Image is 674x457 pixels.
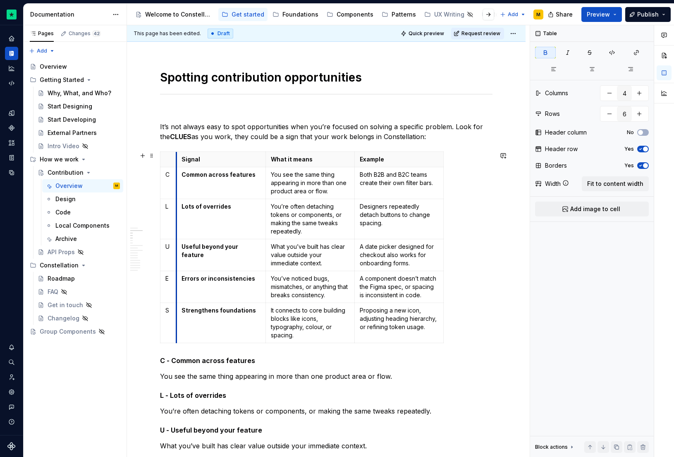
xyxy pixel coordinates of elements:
div: Overview [55,182,83,190]
a: Design [42,192,123,206]
a: Patterns [378,8,419,21]
p: L [165,202,171,211]
svg: Supernova Logo [7,442,16,450]
button: Publish [625,7,671,22]
a: Intro Video [34,140,123,153]
div: Foundations [282,10,318,19]
button: Search ⌘K [5,356,18,369]
div: Block actions [535,444,568,450]
a: Design tokens [5,106,18,120]
div: Changelog [48,314,79,322]
span: Add image to cell [570,205,620,213]
div: Patterns [392,10,416,19]
div: Width [545,180,561,188]
p: S [165,306,171,315]
button: Add image to cell [535,202,649,216]
div: Page tree [132,6,496,23]
button: Fit to content width [582,176,649,191]
div: Roadmap [48,274,75,283]
p: What you’ve built has clear value outside your immediate context. [271,243,349,267]
a: Get started [218,8,268,21]
p: U [165,243,171,251]
p: You see the same thing appearing in more than one product area or flow. [160,371,492,381]
div: Block actions [535,441,575,453]
a: Assets [5,136,18,149]
a: Overview [26,60,123,73]
div: Start Developing [48,115,96,124]
a: Roadmap [34,272,123,285]
p: You’re often detaching tokens or components, or making the same tweaks repeatedly. [160,406,492,416]
a: Start Developing [34,113,123,126]
a: OverviewM [42,179,123,192]
div: Home [5,32,18,45]
span: This page has been edited. [134,30,201,37]
div: Design [55,195,76,203]
div: Components [337,10,373,19]
strong: Strengthens foundations [182,307,256,314]
p: Designers repeatedly detach buttons to change spacing. [360,202,438,227]
div: How we work [26,153,123,166]
div: How we work [40,155,79,164]
a: Components [323,8,377,21]
span: Add [508,11,518,18]
div: Documentation [30,10,108,19]
div: FAQ [48,288,58,296]
strong: C - Common across features [160,356,255,365]
div: Invite team [5,370,18,384]
strong: Common across features [182,171,256,178]
a: Storybook stories [5,151,18,164]
div: Pages [30,30,54,37]
a: Components [5,121,18,135]
div: Welcome to Constellation [145,10,213,19]
strong: Errors or inconsistencies [182,275,255,282]
div: Archive [55,235,77,243]
p: You’ve noticed bugs, mismatches, or anything that breaks consistency. [271,274,349,299]
div: Settings [5,385,18,399]
div: M [115,182,118,190]
a: Start Designing [34,100,123,113]
p: Both B2B and B2C teams create their own filter bars. [360,171,438,187]
button: Contact support [5,400,18,414]
div: Overview [40,63,67,71]
div: UX Writing [434,10,464,19]
span: Share [556,10,573,19]
div: Header column [545,128,587,137]
a: Data sources [5,166,18,179]
div: API Props [48,248,75,256]
strong: Signal [182,156,200,163]
div: Code automation [5,77,18,90]
span: Request review [461,30,500,37]
button: Notifications [5,341,18,354]
span: Publish [637,10,659,19]
div: Get started [232,10,264,19]
strong: L - Lots of overrides [160,391,226,399]
div: Draft [208,29,233,38]
label: Yes [624,146,634,152]
img: d602db7a-5e75-4dfe-a0a4-4b8163c7bad2.png [7,10,17,19]
div: Constellation [26,259,123,272]
p: You’re often detaching tokens or components, or making the same tweaks repeatedly. [271,202,349,236]
div: Borders [545,161,567,170]
a: Code [42,206,123,219]
div: Code [55,208,71,216]
a: Analytics [5,62,18,75]
h1: Spotting contribution opportunities [160,70,492,85]
div: Header row [545,145,578,153]
a: Contribution [34,166,123,179]
span: 42 [92,30,101,37]
p: You see the same thing appearing in more than one product area or flow. [271,171,349,195]
a: Changelog [34,312,123,325]
div: Why, What, and Who? [48,89,111,97]
p: What you’ve built has clear value outside your immediate context. [160,441,492,451]
div: M [536,11,540,18]
a: Why, What, and Who? [34,87,123,100]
